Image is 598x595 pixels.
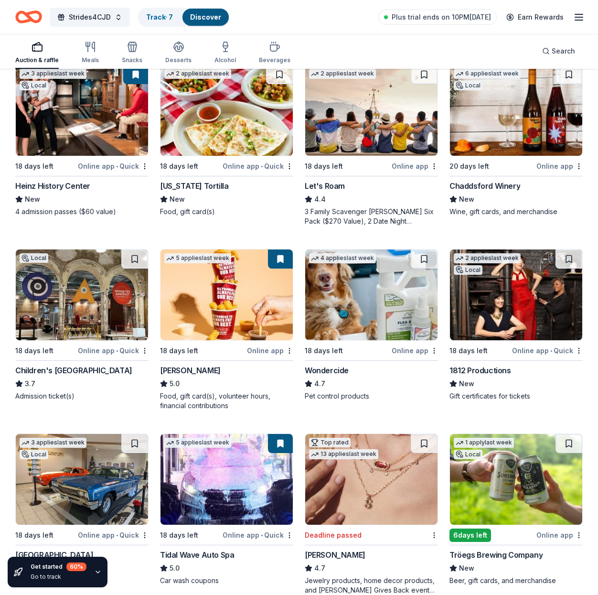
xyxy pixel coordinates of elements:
div: Deadline passed [305,530,362,541]
div: 4 admission passes ($60 value) [15,207,149,216]
div: 18 days left [305,161,343,172]
a: Image for AACA Museum3 applieslast weekLocal18 days leftOnline app•Quick[GEOGRAPHIC_DATA]NewAdmis... [15,433,149,585]
div: 60 % [66,563,86,571]
div: 18 days left [15,530,53,541]
div: Local [454,265,482,275]
button: Alcohol [214,37,236,69]
div: [US_STATE] Tortilla [160,180,228,192]
div: Online app Quick [512,345,583,357]
div: 18 days left [160,530,198,541]
div: Online app [536,529,583,541]
div: Online app Quick [223,529,293,541]
span: 4.4 [314,194,326,205]
span: • [116,162,118,170]
img: Image for Chaddsford Winery [450,65,582,156]
span: New [459,563,474,574]
div: Get started [31,563,86,571]
div: Go to track [31,573,86,581]
span: Strides4CJD [69,11,111,23]
span: • [261,531,263,539]
div: Online app Quick [78,160,149,172]
div: 5 applies last week [164,253,231,263]
div: Chaddsford Winery [449,180,520,192]
div: Let's Roam [305,180,345,192]
div: 6 days left [449,529,491,542]
div: 18 days left [305,345,343,357]
a: Image for Heinz History Center3 applieslast weekLocal18 days leftOnline app•QuickHeinz History Ce... [15,65,149,216]
a: Image for Chaddsford Winery6 applieslast weekLocal20 days leftOnline appChaddsford WineryNewWine,... [449,65,583,216]
div: Food, gift card(s) [160,207,293,216]
button: Desserts [165,37,192,69]
div: Alcohol [214,56,236,64]
div: 2 applies last week [309,69,376,79]
a: Image for Kendra ScottTop rated13 applieslast weekDeadline passed[PERSON_NAME]4.7Jewelry products... [305,433,438,595]
div: [PERSON_NAME] [305,549,365,561]
span: • [261,162,263,170]
div: Online app Quick [78,345,149,357]
div: 18 days left [449,345,488,357]
div: Pet control products [305,391,438,401]
div: Tidal Wave Auto Spa [160,549,234,561]
a: Image for California Tortilla2 applieslast week18 days leftOnline app•Quick[US_STATE] TortillaNew... [160,65,293,216]
span: • [116,347,118,355]
div: Car wash coupons [160,576,293,585]
a: Image for Wondercide4 applieslast week18 days leftOnline appWondercide4.7Pet control products [305,249,438,401]
span: • [550,347,552,355]
a: Image for Tröegs Brewing Company1 applylast weekLocal6days leftOnline appTröegs Brewing CompanyNe... [449,433,583,585]
a: Image for Sheetz5 applieslast week18 days leftOnline app[PERSON_NAME]5.0Food, gift card(s), volun... [160,249,293,411]
span: Plus trial ends on 10PM[DATE] [392,11,491,23]
div: 1 apply last week [454,438,514,448]
div: Top rated [309,438,351,447]
div: 6 applies last week [454,69,521,79]
div: 3 applies last week [20,438,86,448]
img: Image for Tröegs Brewing Company [450,434,582,525]
div: [PERSON_NAME] [160,365,221,376]
div: Jewelry products, home decor products, and [PERSON_NAME] Gives Back event in-store or online (or ... [305,576,438,595]
a: Image for Tidal Wave Auto Spa5 applieslast week18 days leftOnline app•QuickTidal Wave Auto Spa5.0... [160,433,293,585]
div: 3 applies last week [20,69,86,79]
div: 5 applies last week [164,438,231,448]
span: • [116,531,118,539]
a: Track· 7 [146,13,173,21]
div: Local [454,450,482,459]
a: Image for Let's Roam2 applieslast week18 days leftOnline appLet's Roam4.43 Family Scavenger [PERS... [305,65,438,226]
div: Online app [392,345,438,357]
span: 4.7 [314,563,325,574]
div: 20 days left [449,161,489,172]
div: Local [20,450,48,459]
div: 18 days left [160,345,198,357]
a: Image for Children's Museum of PittsburghLocal18 days leftOnline app•QuickChildren's [GEOGRAPHIC_... [15,249,149,401]
span: Search [552,45,575,57]
div: Gift certificates for tickets [449,391,583,401]
div: 18 days left [15,161,53,172]
img: Image for AACA Museum [16,434,148,525]
div: Children's [GEOGRAPHIC_DATA] [15,365,132,376]
span: New [459,378,474,389]
span: 3.7 [25,378,35,389]
div: 18 days left [160,161,198,172]
button: Search [534,42,583,61]
div: 1812 Productions [449,365,511,376]
div: Online app Quick [223,160,293,172]
a: Image for 1812 Productions2 applieslast weekLocal18 days leftOnline app•Quick1812 ProductionsNewG... [449,249,583,401]
span: New [170,194,185,205]
button: Strides4CJD [50,8,130,27]
button: Meals [82,37,99,69]
div: Local [20,81,48,90]
div: 18 days left [15,345,53,357]
button: Beverages [259,37,290,69]
div: Wine, gift cards, and merchandise [449,207,583,216]
div: Tröegs Brewing Company [449,549,543,561]
div: Beer, gift cards, and merchandise [449,576,583,585]
img: Image for Let's Roam [305,65,438,156]
div: Auction & raffle [15,56,59,64]
img: Image for Heinz History Center [16,65,148,156]
div: Snacks [122,56,142,64]
div: Online app Quick [78,529,149,541]
div: Meals [82,56,99,64]
div: 2 applies last week [164,69,231,79]
span: New [459,194,474,205]
img: Image for Tidal Wave Auto Spa [160,434,293,525]
div: 2 applies last week [454,253,521,263]
div: Online app [536,160,583,172]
